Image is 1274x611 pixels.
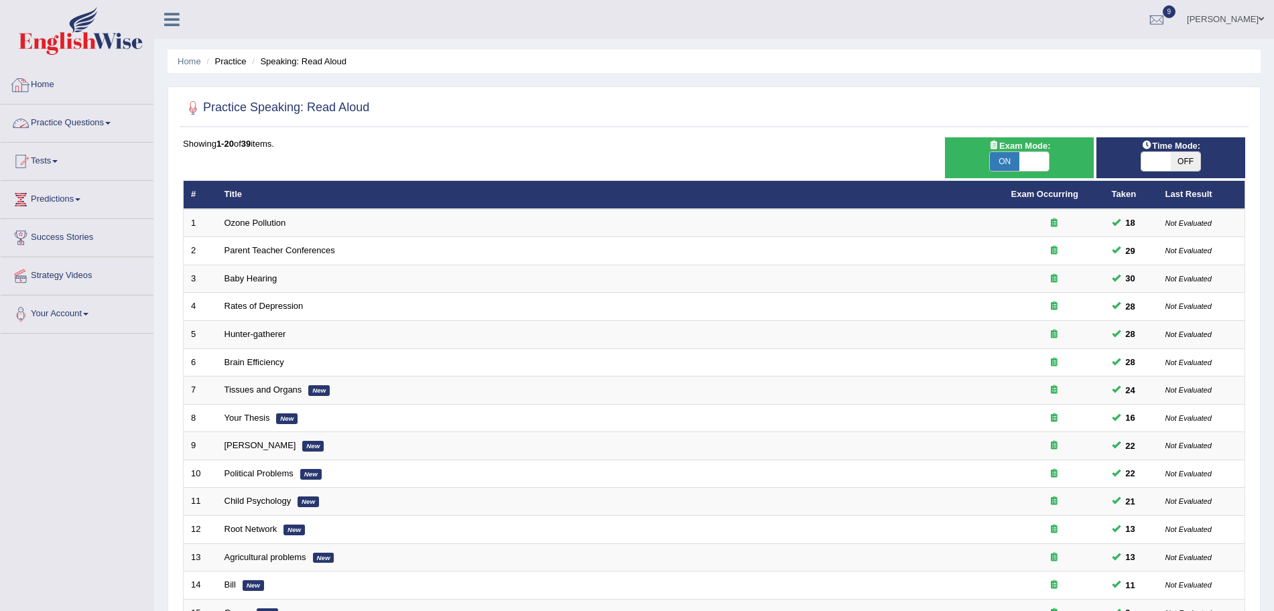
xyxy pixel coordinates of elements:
[1121,439,1141,453] span: You can still take this question
[313,553,334,563] em: New
[225,273,277,283] a: Baby Hearing
[1165,386,1212,394] small: Not Evaluated
[183,137,1245,150] div: Showing of items.
[1011,300,1097,313] div: Exam occurring question
[990,152,1019,171] span: ON
[216,139,234,149] b: 1-20
[1121,299,1141,314] span: You can still take this question
[1,219,153,253] a: Success Stories
[1163,5,1176,18] span: 9
[1121,578,1141,592] span: You can still take this question
[225,496,292,506] a: Child Psychology
[225,552,306,562] a: Agricultural problems
[249,55,346,68] li: Speaking: Read Aloud
[183,98,369,118] h2: Practice Speaking: Read Aloud
[1165,247,1212,255] small: Not Evaluated
[1121,383,1141,397] span: You can still take this question
[184,377,217,405] td: 7
[1165,581,1212,589] small: Not Evaluated
[225,440,296,450] a: [PERSON_NAME]
[300,469,322,480] em: New
[1165,470,1212,478] small: Not Evaluated
[1011,356,1097,369] div: Exam occurring question
[1011,579,1097,592] div: Exam occurring question
[1121,466,1141,480] span: You can still take this question
[178,56,201,66] a: Home
[1121,550,1141,564] span: You can still take this question
[1121,411,1141,425] span: You can still take this question
[184,488,217,516] td: 11
[1011,384,1097,397] div: Exam occurring question
[1011,495,1097,508] div: Exam occurring question
[283,525,305,535] em: New
[1011,189,1078,199] a: Exam Occurring
[184,543,217,571] td: 13
[1011,245,1097,257] div: Exam occurring question
[1011,551,1097,564] div: Exam occurring question
[983,139,1056,153] span: Exam Mode:
[1121,494,1141,508] span: You can still take this question
[1121,216,1141,230] span: You can still take this question
[184,404,217,432] td: 8
[184,460,217,488] td: 10
[184,321,217,349] td: 5
[1,295,153,329] a: Your Account
[1158,181,1245,209] th: Last Result
[225,301,304,311] a: Rates of Depression
[1165,442,1212,450] small: Not Evaluated
[308,385,330,396] em: New
[184,348,217,377] td: 6
[1,105,153,138] a: Practice Questions
[1011,273,1097,285] div: Exam occurring question
[217,181,1004,209] th: Title
[184,432,217,460] td: 9
[1,143,153,176] a: Tests
[1165,219,1212,227] small: Not Evaluated
[184,209,217,237] td: 1
[243,580,264,591] em: New
[1165,302,1212,310] small: Not Evaluated
[225,329,286,339] a: Hunter-gatherer
[225,218,286,228] a: Ozone Pollution
[1165,497,1212,505] small: Not Evaluated
[225,385,302,395] a: Tissues and Organs
[184,293,217,321] td: 4
[1011,412,1097,425] div: Exam occurring question
[225,468,294,478] a: Political Problems
[1011,468,1097,480] div: Exam occurring question
[1121,327,1141,341] span: You can still take this question
[1121,355,1141,369] span: You can still take this question
[276,413,298,424] em: New
[945,137,1094,178] div: Show exams occurring in exams
[1121,244,1141,258] span: You can still take this question
[225,245,335,255] a: Parent Teacher Conferences
[302,441,324,452] em: New
[225,524,277,534] a: Root Network
[1011,439,1097,452] div: Exam occurring question
[241,139,251,149] b: 39
[184,571,217,600] td: 14
[1136,139,1206,153] span: Time Mode:
[1171,152,1200,171] span: OFF
[1165,525,1212,533] small: Not Evaluated
[1,181,153,214] a: Predictions
[1,66,153,100] a: Home
[203,55,246,68] li: Practice
[225,357,284,367] a: Brain Efficiency
[184,265,217,293] td: 3
[1011,328,1097,341] div: Exam occurring question
[225,413,270,423] a: Your Thesis
[1,257,153,291] a: Strategy Videos
[225,580,236,590] a: Bill
[1165,330,1212,338] small: Not Evaluated
[298,496,319,507] em: New
[1011,217,1097,230] div: Exam occurring question
[184,181,217,209] th: #
[184,237,217,265] td: 2
[1011,523,1097,536] div: Exam occurring question
[1121,522,1141,536] span: You can still take this question
[184,515,217,543] td: 12
[1165,275,1212,283] small: Not Evaluated
[1104,181,1158,209] th: Taken
[1121,271,1141,285] span: You cannot take this question anymore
